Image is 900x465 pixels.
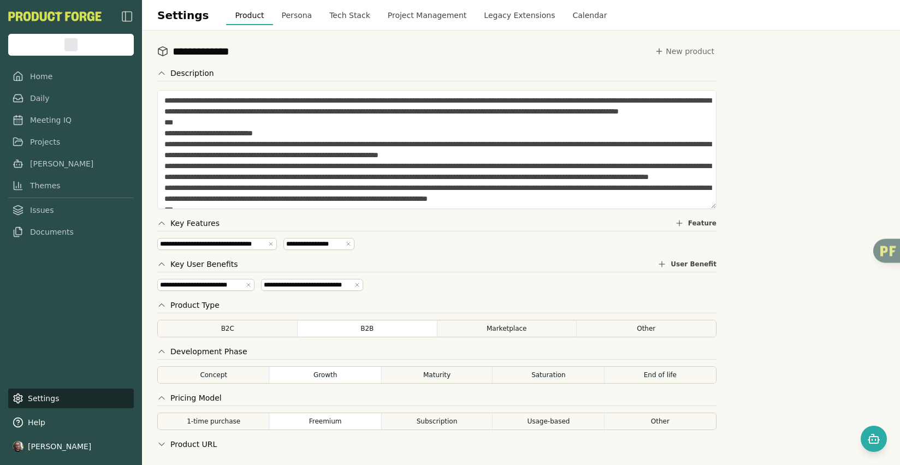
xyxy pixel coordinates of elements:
[157,68,214,79] button: Description
[604,366,717,384] button: End of life
[604,413,717,430] button: Other
[13,441,23,452] img: profile
[576,320,717,337] button: Other
[354,282,360,288] button: Remove tag
[8,11,102,21] button: PF-Logo
[688,219,717,228] span: Feature
[8,222,134,242] a: Documents
[245,282,252,288] button: Remove tag
[8,200,134,220] a: Issues
[492,413,605,430] button: Usage-based
[157,259,238,270] button: Key User Benefits
[157,320,298,337] button: B2C
[157,7,209,23] h1: Settings
[269,413,381,430] button: Freemium
[157,300,220,311] button: Product Type
[8,67,134,86] a: Home
[675,218,717,229] button: Feature
[671,260,717,269] span: User Benefit
[492,366,605,384] button: Saturation
[8,154,134,174] a: [PERSON_NAME]
[269,366,381,384] button: Growth
[379,5,476,25] button: Project Management
[157,366,270,384] button: Concept
[436,320,577,337] button: Marketplace
[297,320,438,337] button: B2B
[8,132,134,152] a: Projects
[381,413,493,430] button: Subscription
[157,413,270,430] button: 1-time purchase
[8,437,134,456] button: [PERSON_NAME]
[268,241,274,247] button: Remove tag
[653,44,717,59] button: New product
[121,10,134,23] button: Close Sidebar
[381,366,493,384] button: Maturity
[157,439,217,450] button: Product URL
[475,5,564,25] button: Legacy Extensions
[157,346,247,357] button: Development Phase
[658,259,717,270] button: User Benefit
[8,413,134,432] button: Help
[8,11,102,21] img: Product Forge
[226,5,273,25] button: Product
[157,218,220,229] button: Key Features
[8,389,134,408] a: Settings
[861,426,887,452] button: Open chat
[8,110,134,130] a: Meeting IQ
[8,88,134,108] a: Daily
[121,10,134,23] img: sidebar
[8,176,134,195] a: Themes
[273,5,321,25] button: Persona
[564,5,615,25] button: Calendar
[321,5,379,25] button: Tech Stack
[157,392,222,403] button: Pricing Model
[345,241,352,247] button: Remove tag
